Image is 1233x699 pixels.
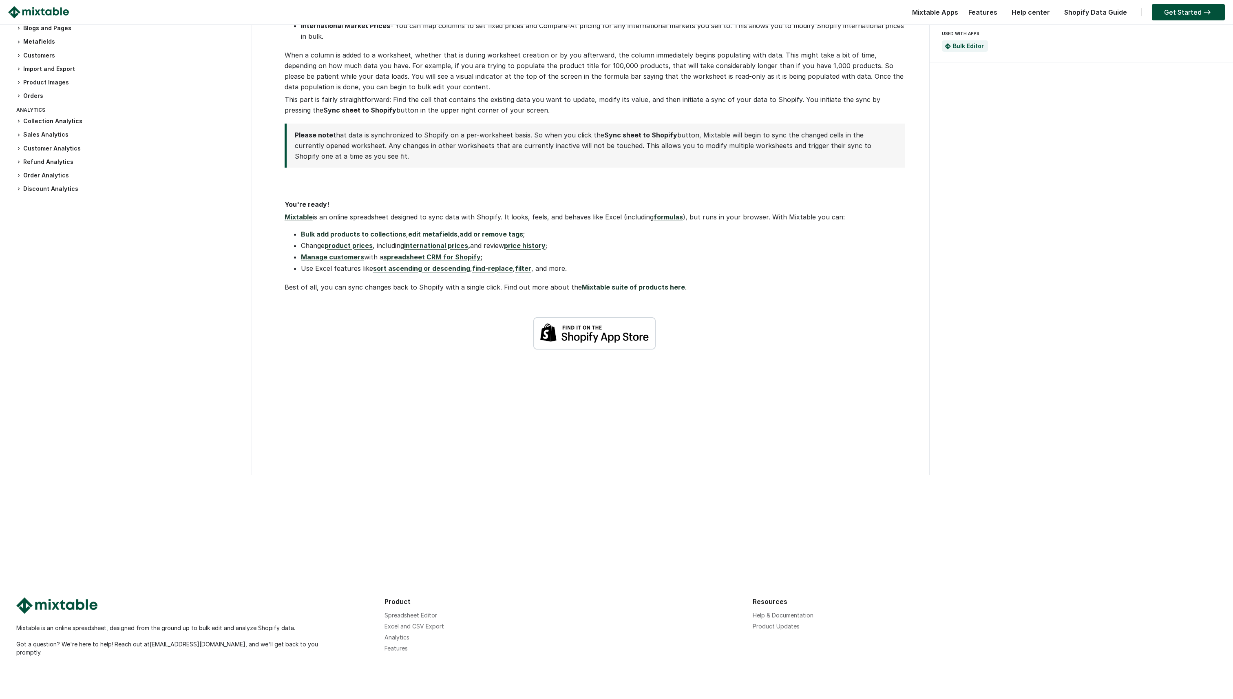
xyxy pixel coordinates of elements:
li: , , ; [301,229,905,239]
h3: Customers [16,51,243,60]
a: international prices, [404,241,470,250]
div: Resources [753,597,1113,606]
p: This part is fairly straightforward: Find the cell that contains the existing data you want to up... [285,94,905,115]
h3: Refund Analytics [16,158,243,166]
img: Mixtable Spreadsheet Bulk Editor App [945,43,951,49]
a: spreadsheet CRM for Shopify [383,253,481,261]
a: edit metafields [408,230,457,238]
li: Change , including and review ; [301,240,905,251]
a: price history [504,241,546,250]
strong: You're ready! [285,200,329,208]
a: [EMAIL_ADDRESS][DOMAIN_NAME] [150,641,245,648]
a: Get Started [1152,4,1225,20]
h3: Collection Analytics [16,117,243,126]
a: Product Updates [753,623,800,630]
div: Analytics [16,105,243,117]
h3: Order Analytics [16,171,243,180]
img: shopify-app-store-badge-white.png [533,317,656,350]
a: Shopify Data Guide [1060,8,1131,16]
img: Mixtable logo [8,6,69,18]
div: USED WITH APPS [942,29,1218,38]
strong: Sync sheet to Shopify [604,131,677,139]
a: Manage customers [301,253,364,261]
a: filter [515,264,531,272]
a: Bulk Editor [953,42,984,49]
img: arrow-right.svg [1202,10,1213,15]
img: Mixtable logo [16,597,97,614]
h3: Orders [16,92,243,100]
a: Mixtable suite of products here [582,283,685,291]
h3: Customer Analytics [16,144,243,153]
h3: Discount Analytics [16,185,243,193]
div: Mixtable is an online spreadsheet, designed from the ground up to bulk edit and analyze Shopify d... [16,624,376,657]
p: is an online spreadsheet designed to sync data with Shopify. It looks, feels, and behaves like Ex... [285,212,905,222]
a: Features [384,645,408,652]
a: Features [964,8,1001,16]
strong: Sync sheet to Shopify [323,106,396,114]
strong: Please note [295,131,333,139]
div: Product [384,597,745,606]
h3: Blogs and Pages [16,24,243,33]
li: with a ; [301,252,905,262]
a: Excel and CSV Export [384,623,444,630]
p: Best of all, you can sync changes back to Shopify with a single click. Find out more about the . [285,282,905,292]
a: formulas [654,213,683,221]
h3: Metafields [16,38,243,46]
li: Use Excel features like , , , and more. [301,263,905,274]
a: product prices [325,241,373,250]
p: When a column is added to a worksheet, whether that is during worksheet creation or by you afterw... [285,50,905,92]
a: add or remove tags [460,230,523,238]
a: Mixtable [285,213,313,221]
a: find-replace [472,264,513,272]
a: Analytics [384,634,409,641]
h3: Sales Analytics [16,131,243,139]
a: Spreadsheet Editor [384,612,437,619]
h3: Import and Export [16,65,243,73]
a: sort ascending or descending [373,264,470,272]
li: - You can map columns to set fixed prices and Compare-At pricing for any international markets yo... [301,20,905,42]
p: that data is synchronized to Shopify on a per-worksheet basis. So when you click the button, Mixt... [295,130,893,161]
div: Mixtable Apps [908,6,958,22]
strong: International Market Prices [301,22,390,30]
a: Bulk add products to collections [301,230,406,238]
h3: Product Images [16,78,243,87]
a: Help & Documentation [753,612,813,619]
a: Help center [1008,8,1054,16]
